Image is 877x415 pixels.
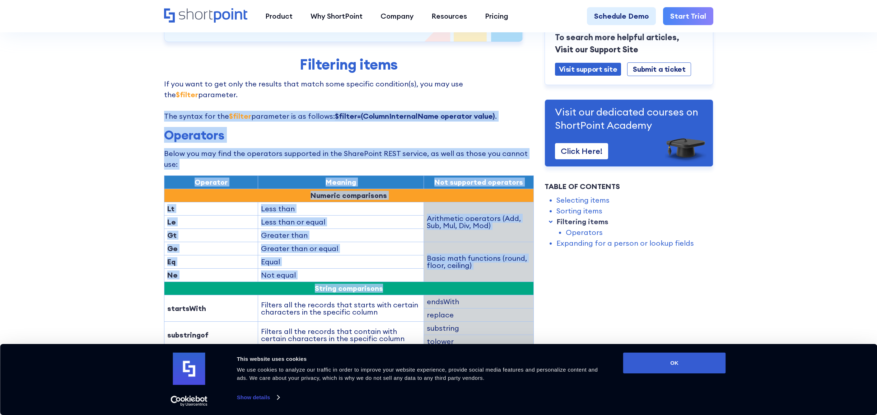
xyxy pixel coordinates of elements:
a: Selecting items [556,195,610,206]
strong: Numeric comparisons [311,191,387,200]
a: Home [164,8,248,24]
span: Meaning [326,178,356,187]
a: Pricing [476,7,517,25]
td: endsWith [424,295,533,308]
span: String comparisons [315,284,383,293]
td: replace [424,308,533,322]
a: Product [256,7,302,25]
img: logo [173,353,205,385]
div: Table of Contents [545,181,713,192]
a: Company [372,7,423,25]
td: substring [424,322,533,335]
a: Expanding for a person or lookup fields [556,238,694,249]
td: tolower [424,335,533,348]
strong: $filter=(ColumnInternalName operator value) [335,112,495,121]
p: Below you may find the operators supported in the SharePoint REST service, as well as those you c... [164,148,534,170]
h2: Filtering items [214,56,484,73]
div: Product [265,11,293,22]
strong: startsWith [167,304,206,313]
strong: $filter [176,90,198,99]
a: Usercentrics Cookiebot - opens in a new window [158,396,220,406]
td: Equal [258,255,424,269]
td: Arithmetic operators (Add, Sub, Mul, Div, Mod) [424,202,533,242]
h3: Operators [164,127,534,142]
strong: Gt [167,231,177,240]
a: Schedule Demo [587,7,656,25]
strong: Lt [167,204,174,213]
p: To search more helpful articles, Visit our Support Site [555,31,703,56]
a: Submit a ticket [627,62,691,76]
div: Resources [431,11,467,22]
strong: substringof [167,330,209,339]
button: OK [623,353,726,373]
div: Pricing [485,11,508,22]
td: Greater than or equal [258,242,424,255]
span: We use cookies to analyze our traffic in order to improve your website experience, provide social... [237,367,598,381]
span: Not supported operators [434,178,523,187]
a: Show details [237,392,279,403]
td: Filters all the records that contain with certain characters in the specific column [258,322,424,348]
strong: Le [167,217,176,226]
a: Sorting items [556,206,602,216]
strong: $filter [229,112,251,121]
td: Greater than [258,229,424,242]
a: Visit support site [555,63,621,76]
a: Why ShortPoint [302,7,372,25]
div: Company [381,11,414,22]
strong: Ge [167,244,178,253]
a: Click Here! [555,143,608,159]
a: Resources [423,7,476,25]
a: Operators [566,227,603,238]
strong: Ne [167,270,178,279]
td: Less than [258,202,424,216]
div: Why ShortPoint [311,11,363,22]
strong: Eq [167,257,176,266]
a: Start Trial [663,7,713,25]
div: This website uses cookies [237,355,607,363]
a: Filtering items [556,216,608,227]
p: Visit our dedicated courses on ShortPoint Academy [555,105,703,132]
td: Less than or equal [258,216,424,229]
td: Filters all the records that starts with certain characters in the specific column [258,295,424,322]
td: Basic math functions (round, floor, ceiling) [424,242,533,282]
td: Not equal [258,269,424,282]
p: If you want to get only the results that match some specific condition(s), you may use the parame... [164,79,534,122]
span: Operator [195,178,228,187]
